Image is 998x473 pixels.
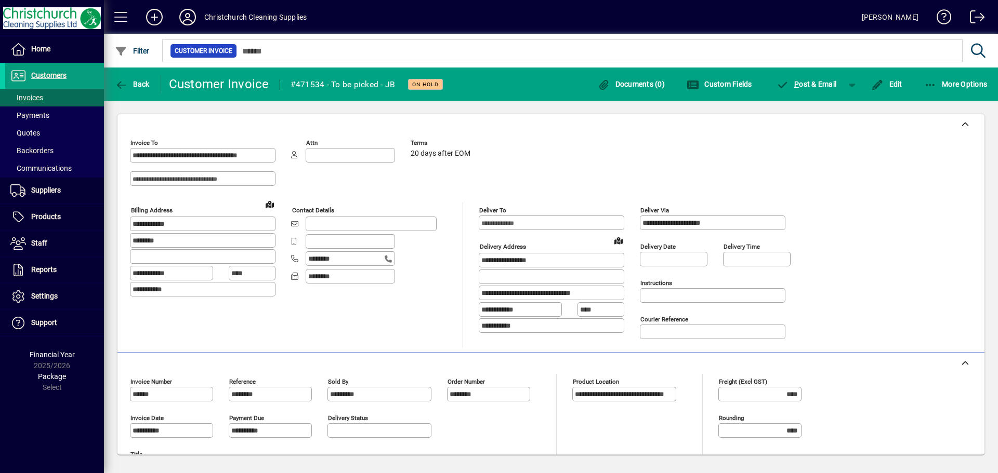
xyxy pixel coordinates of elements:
button: Post & Email [771,75,842,93]
span: Suppliers [31,186,61,194]
mat-label: Title [130,451,142,458]
span: Custom Fields [687,80,752,88]
span: Payments [10,111,49,119]
a: Settings [5,283,104,309]
mat-label: Delivery date [640,243,676,250]
mat-label: Reference [229,378,256,385]
span: Products [31,212,61,221]
a: Invoices [5,89,104,106]
app-page-header-button: Back [104,75,161,93]
button: Filter [112,42,152,60]
span: Package [38,372,66,381]
span: P [794,80,799,88]
mat-label: Invoice date [130,414,164,422]
mat-label: Delivery time [724,243,760,250]
a: Products [5,204,104,230]
a: View on map [261,196,278,212]
button: Edit [869,75,905,93]
span: Customers [31,71,67,79]
mat-label: Order number [448,378,485,385]
a: Payments [5,106,104,124]
button: Add [138,8,171,26]
button: Documents (0) [595,75,667,93]
div: #471534 - To be picked - JB [291,76,396,93]
a: Communications [5,159,104,177]
mat-label: Deliver via [640,207,669,214]
mat-label: Rounding [719,414,744,422]
mat-label: Payment due [229,414,264,422]
mat-label: Product location [573,378,619,385]
a: Home [5,36,104,62]
span: Communications [10,164,72,172]
span: Customer Invoice [175,46,232,56]
mat-label: Invoice number [130,378,172,385]
a: Suppliers [5,178,104,204]
div: [PERSON_NAME] [862,9,918,25]
span: Invoices [10,93,43,102]
span: Documents (0) [597,80,665,88]
a: Reports [5,257,104,283]
a: Knowledge Base [929,2,952,36]
mat-label: Deliver To [479,207,506,214]
span: Settings [31,292,58,300]
a: Support [5,310,104,336]
span: Financial Year [30,350,75,359]
button: Custom Fields [684,75,755,93]
button: Profile [171,8,204,26]
span: Home [31,45,50,53]
span: Reports [31,265,57,274]
span: On hold [412,81,439,88]
mat-label: Delivery status [328,414,368,422]
button: Back [112,75,152,93]
mat-label: Freight (excl GST) [719,378,767,385]
mat-label: Invoice To [130,139,158,146]
span: Terms [411,140,473,146]
span: Filter [115,47,150,55]
mat-label: Courier Reference [640,316,688,323]
span: Staff [31,239,47,247]
div: Customer Invoice [169,76,269,92]
span: Support [31,318,57,327]
span: Backorders [10,146,54,155]
a: Logout [962,2,985,36]
button: More Options [922,75,990,93]
mat-label: Instructions [640,279,672,287]
mat-label: Attn [306,139,318,146]
a: Quotes [5,124,104,142]
span: 20 days after EOM [411,150,470,158]
a: Backorders [5,142,104,159]
span: More Options [924,80,988,88]
a: Staff [5,231,104,256]
a: View on map [610,232,627,249]
span: ost & Email [777,80,837,88]
span: Edit [871,80,902,88]
span: Back [115,80,150,88]
mat-label: Sold by [328,378,348,385]
span: Quotes [10,129,40,137]
div: Christchurch Cleaning Supplies [204,9,307,25]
